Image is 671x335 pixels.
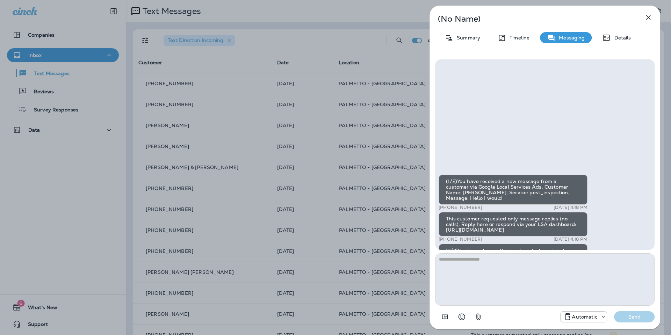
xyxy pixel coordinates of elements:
div: (2/2)like to quote monthly pest control service at our warehouse in [GEOGRAPHIC_DATA], [GEOGRAPHI... [439,244,587,274]
p: Timeline [506,35,529,41]
p: Summary [453,35,480,41]
div: This customer requested only message replies (no calls). Reply here or respond via your LSA dashb... [439,212,587,236]
p: [DATE] 4:18 PM [554,236,587,242]
div: (1/2)You have received a new message from a customer via Google Local Services Ads. Customer Name... [439,175,587,205]
p: [DATE] 4:18 PM [554,205,587,210]
p: Messaging [555,35,585,41]
p: [PHONE_NUMBER] [439,205,482,210]
p: Automatic [572,314,597,320]
p: (No Name) [438,16,629,22]
p: [PHONE_NUMBER] [439,236,482,242]
p: Details [611,35,631,41]
button: Add in a premade template [438,310,452,324]
button: Select an emoji [455,310,469,324]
